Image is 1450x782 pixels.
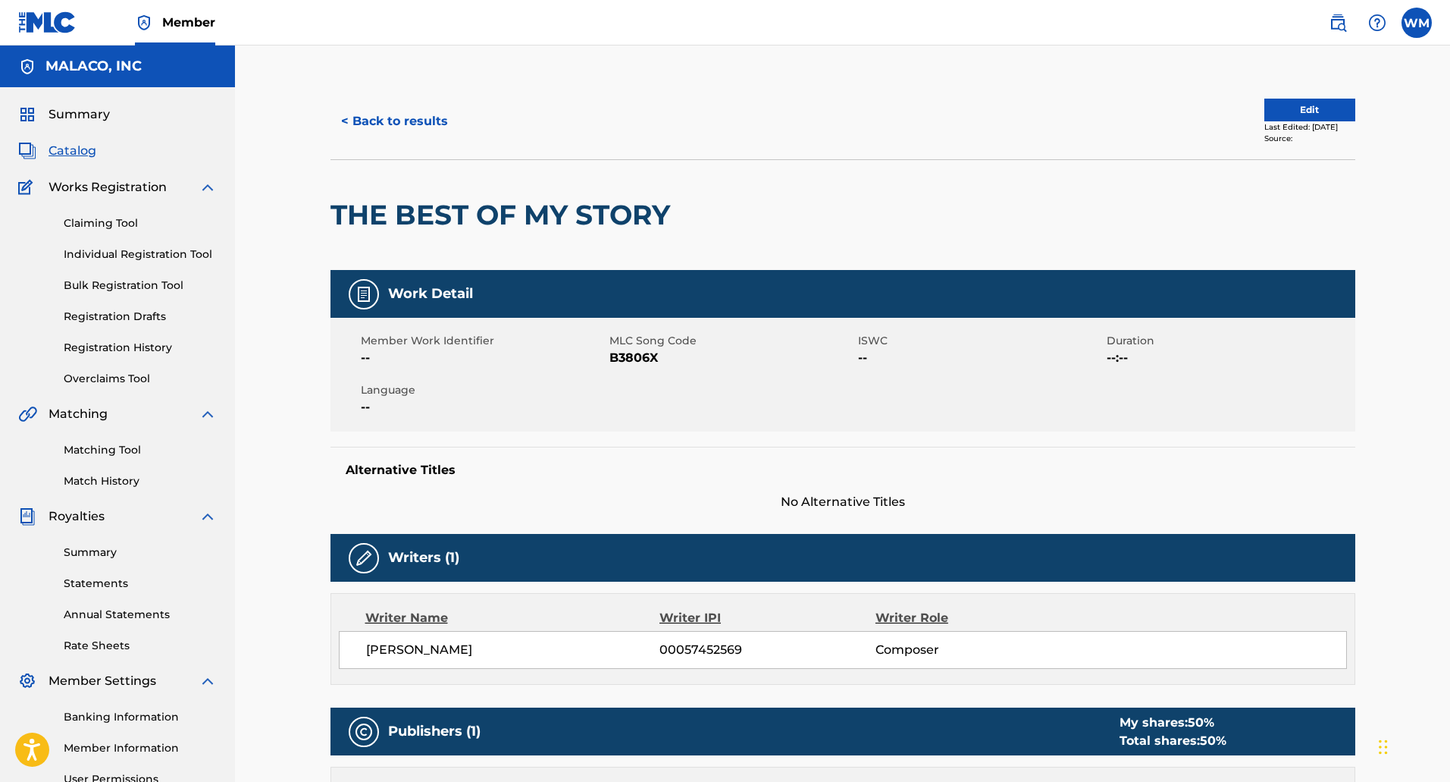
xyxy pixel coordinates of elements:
img: Writers [355,549,373,567]
div: Source: [1264,133,1355,144]
a: Claiming Tool [64,215,217,231]
h5: Publishers (1) [388,723,481,740]
a: Banking Information [64,709,217,725]
span: --:-- [1107,349,1351,367]
img: Accounts [18,58,36,76]
h5: Writers (1) [388,549,459,567]
button: Edit [1264,99,1355,121]
img: Summary [18,105,36,124]
span: Language [361,382,606,398]
img: Works Registration [18,178,38,196]
div: My shares: [1120,714,1226,732]
iframe: Chat Widget [1374,709,1450,782]
span: Composer [875,641,1072,659]
img: Publishers [355,723,373,741]
div: Help [1362,8,1392,38]
h2: THE BEST OF MY STORY [330,198,678,232]
a: Member Information [64,740,217,756]
img: Catalog [18,142,36,160]
img: expand [199,178,217,196]
span: Duration [1107,333,1351,349]
span: ISWC [858,333,1103,349]
span: -- [361,349,606,367]
span: Catalog [49,142,96,160]
img: search [1329,14,1347,32]
span: Matching [49,405,108,423]
div: Writer Name [365,609,660,627]
span: MLC Song Code [609,333,854,349]
img: Member Settings [18,672,36,690]
img: MLC Logo [18,11,77,33]
a: Public Search [1323,8,1353,38]
a: Overclaims Tool [64,371,217,387]
a: Match History [64,473,217,489]
span: Royalties [49,507,105,526]
span: -- [361,398,606,416]
img: expand [199,405,217,423]
span: B3806X [609,349,854,367]
span: 00057452569 [659,641,875,659]
a: Matching Tool [64,442,217,458]
div: Drag [1379,724,1388,770]
h5: MALACO, INC [45,58,142,75]
img: expand [199,507,217,526]
a: Summary [64,545,217,561]
span: Member Work Identifier [361,333,606,349]
h5: Alternative Titles [346,463,1340,478]
a: SummarySummary [18,105,110,124]
span: Summary [49,105,110,124]
img: Work Detail [355,285,373,303]
a: Bulk Registration Tool [64,278,217,294]
a: Individual Registration Tool [64,247,217,262]
a: Registration Drafts [64,309,217,325]
iframe: Resource Center [1408,527,1450,649]
div: Last Edited: [DATE] [1264,121,1355,133]
a: CatalogCatalog [18,142,96,160]
div: Total shares: [1120,732,1226,750]
span: Member [162,14,215,31]
a: Rate Sheets [64,638,217,654]
span: No Alternative Titles [330,493,1355,511]
span: [PERSON_NAME] [366,641,660,659]
img: Royalties [18,507,36,526]
a: Annual Statements [64,607,217,623]
span: 50 % [1188,715,1214,730]
span: 50 % [1200,733,1226,748]
div: Writer Role [875,609,1072,627]
div: Writer IPI [659,609,875,627]
div: User Menu [1401,8,1432,38]
a: Statements [64,576,217,592]
img: Matching [18,405,37,423]
span: Member Settings [49,672,156,690]
span: Works Registration [49,178,167,196]
button: < Back to results [330,102,459,140]
img: expand [199,672,217,690]
img: Top Rightsholder [135,14,153,32]
a: Registration History [64,340,217,356]
span: -- [858,349,1103,367]
img: help [1368,14,1386,32]
h5: Work Detail [388,285,473,303]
